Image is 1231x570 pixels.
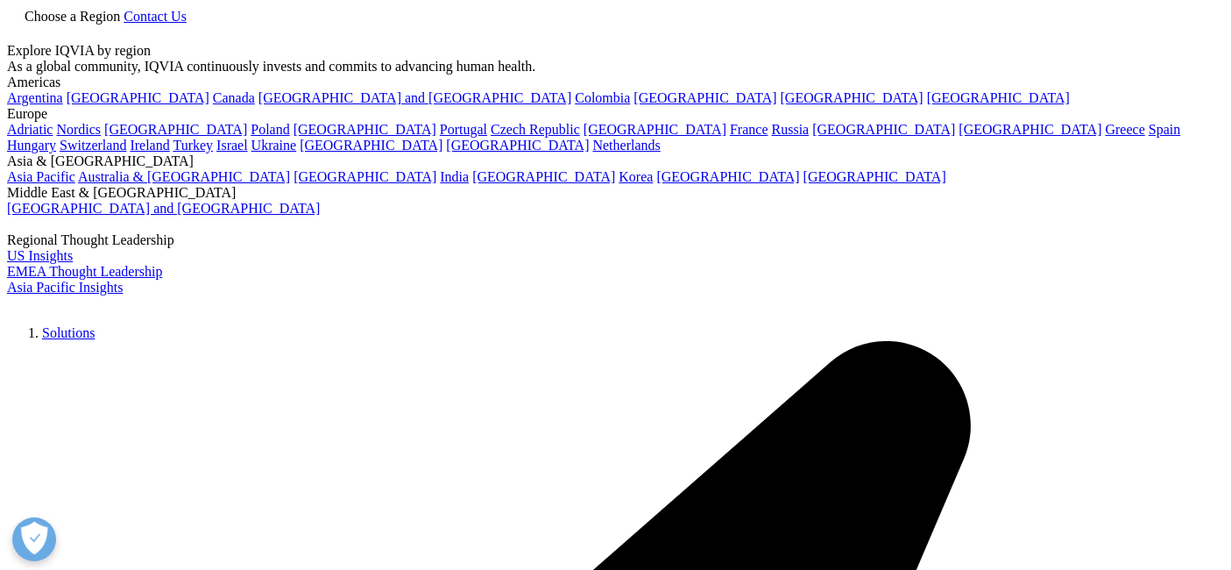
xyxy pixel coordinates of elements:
a: Ireland [130,138,169,153]
div: As a global community, IQVIA continuously invests and commits to advancing human health. [7,59,1224,75]
a: [GEOGRAPHIC_DATA] [104,122,247,137]
a: France [730,122,768,137]
a: [GEOGRAPHIC_DATA] [803,169,946,184]
a: [GEOGRAPHIC_DATA] [294,122,436,137]
a: Australia & [GEOGRAPHIC_DATA] [78,169,290,184]
a: Argentina [7,90,63,105]
a: [GEOGRAPHIC_DATA] [927,90,1070,105]
div: Americas [7,75,1224,90]
a: [GEOGRAPHIC_DATA] [781,90,923,105]
a: Contact Us [124,9,187,24]
a: Spain [1149,122,1180,137]
a: [GEOGRAPHIC_DATA] [656,169,799,184]
a: [GEOGRAPHIC_DATA] [67,90,209,105]
a: EMEA Thought Leadership [7,264,162,279]
div: Explore IQVIA by region [7,43,1224,59]
a: Czech Republic [491,122,580,137]
span: Choose a Region [25,9,120,24]
a: India [440,169,469,184]
div: Regional Thought Leadership [7,232,1224,248]
a: [GEOGRAPHIC_DATA] [959,122,1101,137]
a: Korea [619,169,653,184]
a: [GEOGRAPHIC_DATA] [294,169,436,184]
a: [GEOGRAPHIC_DATA] [446,138,589,153]
a: Turkey [173,138,213,153]
a: Greece [1105,122,1144,137]
a: Russia [772,122,810,137]
a: Portugal [440,122,487,137]
a: [GEOGRAPHIC_DATA] [812,122,955,137]
a: [GEOGRAPHIC_DATA] [300,138,442,153]
a: Asia Pacific [7,169,75,184]
a: Canada [213,90,255,105]
a: Israel [216,138,248,153]
a: [GEOGRAPHIC_DATA] [472,169,615,184]
a: Ukraine [251,138,297,153]
button: Open Preferences [12,517,56,561]
a: US Insights [7,248,73,263]
a: [GEOGRAPHIC_DATA] and [GEOGRAPHIC_DATA] [258,90,571,105]
a: Adriatic [7,122,53,137]
a: Solutions [42,325,95,340]
div: Europe [7,106,1224,122]
a: [GEOGRAPHIC_DATA] and [GEOGRAPHIC_DATA] [7,201,320,216]
div: Asia & [GEOGRAPHIC_DATA] [7,153,1224,169]
a: Netherlands [592,138,660,153]
a: Poland [251,122,289,137]
a: [GEOGRAPHIC_DATA] [584,122,726,137]
a: Asia Pacific Insights [7,280,123,295]
a: Switzerland [60,138,126,153]
a: [GEOGRAPHIC_DATA] [633,90,776,105]
a: Nordics [56,122,101,137]
div: Middle East & [GEOGRAPHIC_DATA] [7,185,1224,201]
a: Hungary [7,138,56,153]
a: Colombia [575,90,630,105]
